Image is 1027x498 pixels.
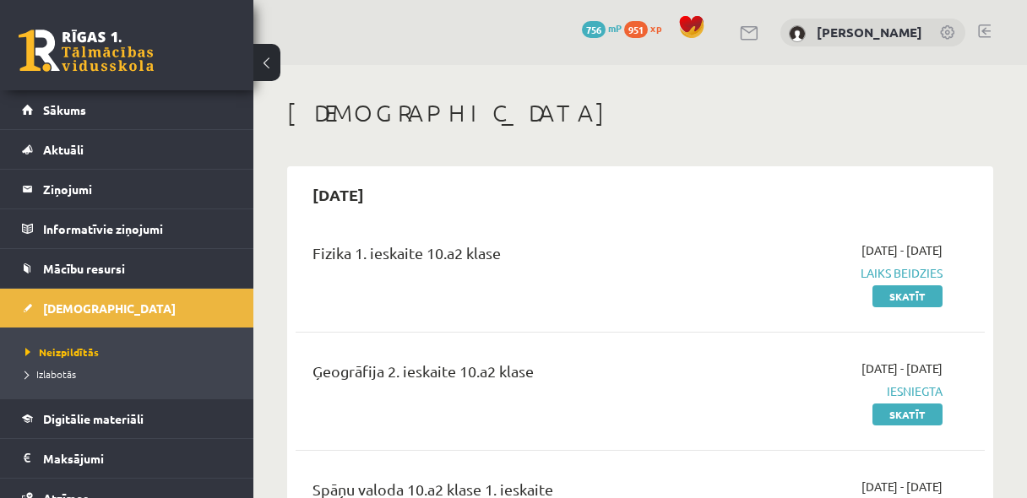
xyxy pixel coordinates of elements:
[25,344,236,360] a: Neizpildītās
[608,21,622,35] span: mP
[43,209,232,248] legend: Informatīvie ziņojumi
[749,264,943,282] span: Laiks beidzies
[872,285,943,307] a: Skatīt
[872,403,943,425] a: Skatīt
[312,241,724,273] div: Fizika 1. ieskaite 10.a2 klase
[25,345,99,359] span: Neizpildītās
[19,30,154,72] a: Rīgas 1. Tālmācības vidusskola
[312,360,724,391] div: Ģeogrāfija 2. ieskaite 10.a2 klase
[287,99,993,127] h1: [DEMOGRAPHIC_DATA]
[43,439,232,478] legend: Maksājumi
[22,170,232,208] a: Ziņojumi
[22,289,232,327] a: [DEMOGRAPHIC_DATA]
[789,25,806,42] img: Anastasija Smirnova
[624,21,670,35] a: 951 xp
[861,241,943,259] span: [DATE] - [DATE]
[43,102,86,117] span: Sākums
[43,170,232,208] legend: Ziņojumi
[25,367,76,381] span: Izlabotās
[296,175,381,214] h2: [DATE]
[22,249,232,288] a: Mācību resursi
[22,439,232,478] a: Maksājumi
[624,21,648,38] span: 951
[749,382,943,400] span: Iesniegta
[25,366,236,382] a: Izlabotās
[582,21,622,35] a: 756 mP
[22,130,232,169] a: Aktuāli
[861,360,943,377] span: [DATE] - [DATE]
[650,21,661,35] span: xp
[22,399,232,438] a: Digitālie materiāli
[43,411,144,426] span: Digitālie materiāli
[43,300,176,316] span: [DEMOGRAPHIC_DATA]
[22,209,232,248] a: Informatīvie ziņojumi
[817,24,922,41] a: [PERSON_NAME]
[22,90,232,129] a: Sākums
[43,142,84,157] span: Aktuāli
[582,21,606,38] span: 756
[861,478,943,495] span: [DATE] - [DATE]
[43,261,125,276] span: Mācību resursi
